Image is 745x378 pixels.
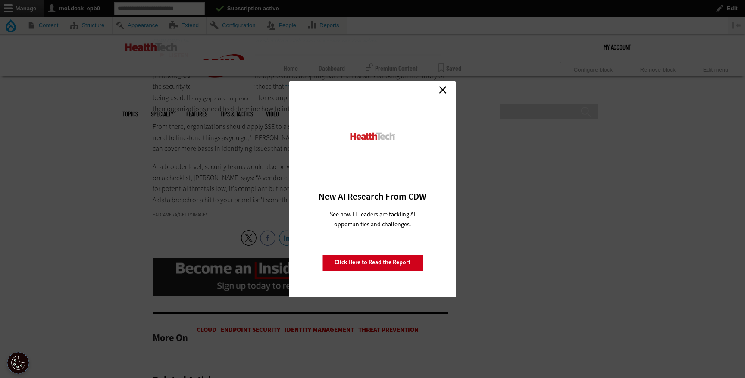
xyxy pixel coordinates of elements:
a: Close [436,84,449,97]
p: See how IT leaders are tackling AI opportunities and challenges. [319,209,426,229]
button: Open Preferences [7,352,29,374]
img: HealthTech_0_0.png [349,132,396,141]
div: Cookie Settings [7,352,29,374]
h3: New AI Research From CDW [304,191,441,203]
a: Click Here to Read the Report [322,254,423,271]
